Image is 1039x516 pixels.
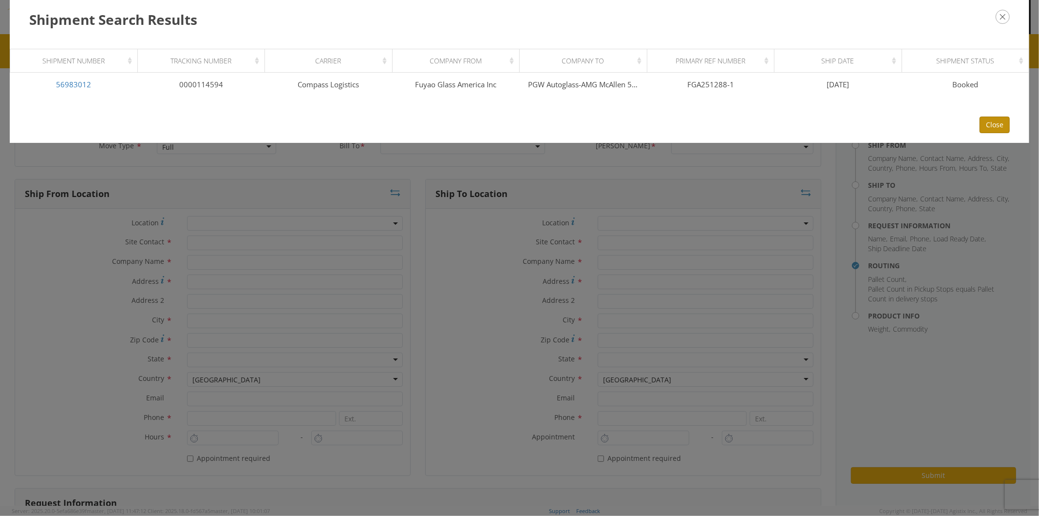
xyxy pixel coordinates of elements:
[265,73,393,97] td: Compass Logistics
[910,56,1026,66] div: Shipment Status
[29,10,1010,29] h3: Shipment Search Results
[656,56,771,66] div: Primary Ref Number
[146,56,262,66] div: Tracking Number
[952,79,978,89] span: Booked
[827,79,849,89] span: [DATE]
[980,117,1010,133] button: Close
[520,73,647,97] td: PGW Autoglass-AMG McAllen 5815
[274,56,389,66] div: Carrier
[137,73,265,97] td: 0000114594
[529,56,644,66] div: Company To
[783,56,899,66] div: Ship Date
[56,79,91,89] a: 56983012
[19,56,134,66] div: Shipment Number
[392,73,520,97] td: Fuyao Glass America Inc
[401,56,516,66] div: Company From
[647,73,775,97] td: FGA251288-1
